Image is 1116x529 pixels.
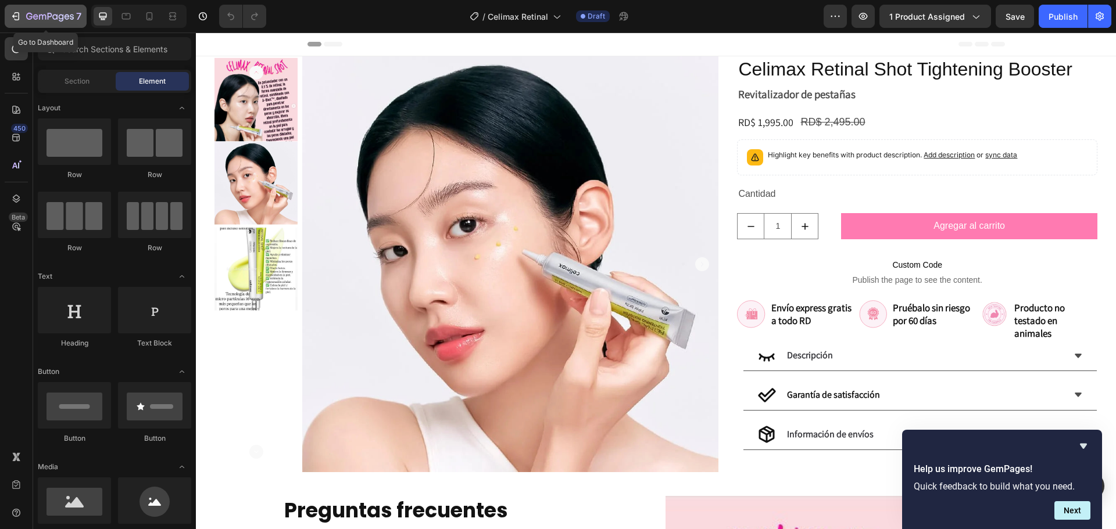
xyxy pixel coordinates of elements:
[53,33,67,47] button: Carousel Back Arrow
[173,362,191,381] span: Toggle open
[541,268,569,296] img: gempages_581862952051671796-9e97420f-ba4e-46e6-985c-bb1c8134c3b8.svg
[139,76,166,87] span: Element
[697,269,774,294] strong: Pruébalo sin riesgo por 60 días
[568,181,596,206] input: quantity
[173,458,191,476] span: Toggle open
[53,412,67,426] button: Carousel Next Arrow
[541,82,599,98] div: RD$ 1,995.00
[596,181,622,206] button: increment
[38,271,52,282] span: Text
[219,5,266,28] div: Undo/Redo
[9,213,28,222] div: Beta
[1049,10,1078,23] div: Publish
[541,24,902,51] h1: Celimax Retinal Shot Tightening Booster
[779,118,821,127] span: or
[38,338,111,348] div: Heading
[118,243,191,253] div: Row
[173,99,191,117] span: Toggle open
[818,269,869,307] strong: Producto no testado en animales
[914,462,1090,476] h2: Help us improve GemPages!
[603,82,670,98] div: RD$ 2,495.00
[542,181,568,206] button: decrement
[1039,5,1088,28] button: Publish
[572,117,821,128] p: Highlight key benefits with product description.
[196,33,1116,529] iframe: Design area
[914,481,1090,492] p: Quick feedback to build what you need.
[1076,439,1090,453] button: Hide survey
[38,103,60,113] span: Layout
[789,118,821,127] span: sync data
[785,268,813,296] img: gempages_581862952051671796-d12224d3-06b8-4d3b-b81f-0eb71dbdea01.jpg
[996,5,1034,28] button: Save
[173,267,191,286] span: Toggle open
[38,366,59,377] span: Button
[645,181,902,207] button: Agregar al carrito
[38,462,58,472] span: Media
[1054,501,1090,520] button: Next question
[499,225,513,239] button: Carousel Next Arrow
[542,55,660,69] strong: Revitalizador de pestañas
[76,9,81,23] p: 7
[38,37,191,60] input: Search Sections & Elements
[11,124,28,133] div: 450
[591,354,684,371] p: Garantía de satisfacción
[38,433,111,444] div: Button
[482,10,485,23] span: /
[588,11,605,21] span: Draft
[542,153,900,170] p: Cantidad
[38,243,111,253] div: Row
[65,76,90,87] span: Section
[87,492,451,514] h2: Todos los detalles para conocer a fondo Celimax Retinol
[879,5,991,28] button: 1 product assigned
[575,269,656,294] strong: Envío express gratis a todo RD
[728,118,779,127] span: Add description
[889,10,965,23] span: 1 product assigned
[1006,12,1025,21] span: Save
[738,185,809,202] div: Agregar al carrito
[38,170,111,180] div: Row
[914,439,1090,520] div: Help us improve GemPages!
[541,225,902,239] span: Custom Code
[118,433,191,444] div: Button
[5,5,87,28] button: 7
[87,463,451,492] h2: Preguntas frecuentes
[591,395,678,408] strong: Información de envíos
[663,268,691,296] img: gempages_581862952051671796-52eadd13-2896-4996-bf0f-5b633881c5eb.svg
[118,338,191,348] div: Text Block
[591,316,637,329] strong: Descripción
[118,170,191,180] div: Row
[488,10,548,23] span: Celimax Retinal
[541,242,902,253] span: Publish the page to see the content.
